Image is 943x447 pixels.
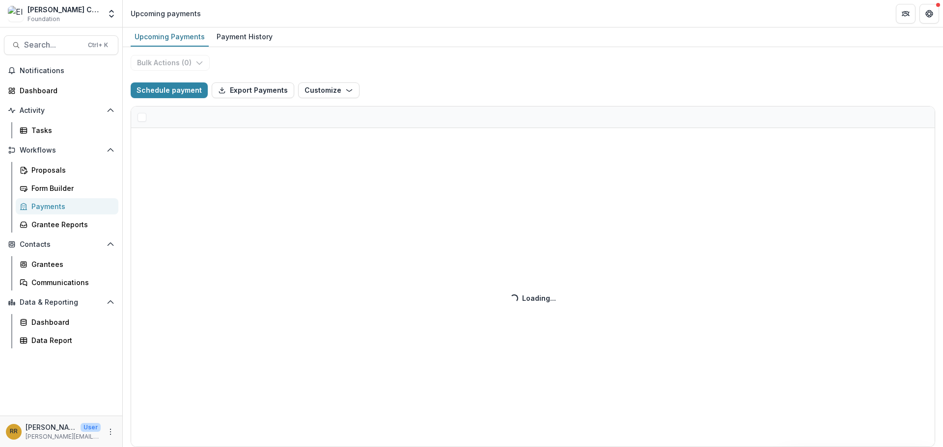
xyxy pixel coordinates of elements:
a: Dashboard [16,314,118,330]
a: Data Report [16,332,118,348]
p: [PERSON_NAME][EMAIL_ADDRESS][DOMAIN_NAME] [26,432,101,441]
span: Contacts [20,240,103,249]
div: Proposals [31,165,111,175]
p: User [81,423,101,432]
div: [PERSON_NAME] Charitable Foundation [28,4,101,15]
span: Activity [20,106,103,115]
div: Grantee Reports [31,219,111,230]
button: Search... [4,35,118,55]
div: Tasks [31,125,111,135]
button: Open Data & Reporting [4,294,118,310]
div: Upcoming Payments [131,29,209,44]
a: Payments [16,198,118,214]
button: Open Workflows [4,142,118,158]
div: Dashboard [20,85,111,96]
img: Ella Fitzgerald Charitable Foundation [8,6,24,22]
span: Search... [24,40,82,50]
button: More [105,426,116,438]
a: Grantees [16,256,118,272]
div: Form Builder [31,183,111,193]
div: Randal Rosman [10,428,18,435]
button: Open Contacts [4,237,118,252]
a: Proposals [16,162,118,178]
span: Notifications [20,67,114,75]
button: Get Help [919,4,939,24]
a: Payment History [213,27,277,47]
a: Upcoming Payments [131,27,209,47]
div: Payment History [213,29,277,44]
div: Data Report [31,335,111,345]
nav: breadcrumb [127,6,205,21]
span: Foundation [28,15,60,24]
a: Dashboard [4,82,118,99]
button: Partners [896,4,915,24]
button: Bulk Actions (0) [131,55,210,71]
span: Workflows [20,146,103,155]
div: Grantees [31,259,111,269]
button: Notifications [4,63,118,79]
a: Form Builder [16,180,118,196]
a: Communications [16,274,118,290]
p: [PERSON_NAME] [26,422,77,432]
div: Dashboard [31,317,111,327]
div: Upcoming payments [131,8,201,19]
div: Payments [31,201,111,211]
button: Open Activity [4,103,118,118]
a: Tasks [16,122,118,138]
div: Communications [31,277,111,288]
a: Grantee Reports [16,216,118,233]
div: Ctrl + K [86,40,110,51]
span: Data & Reporting [20,298,103,307]
button: Open entity switcher [105,4,118,24]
